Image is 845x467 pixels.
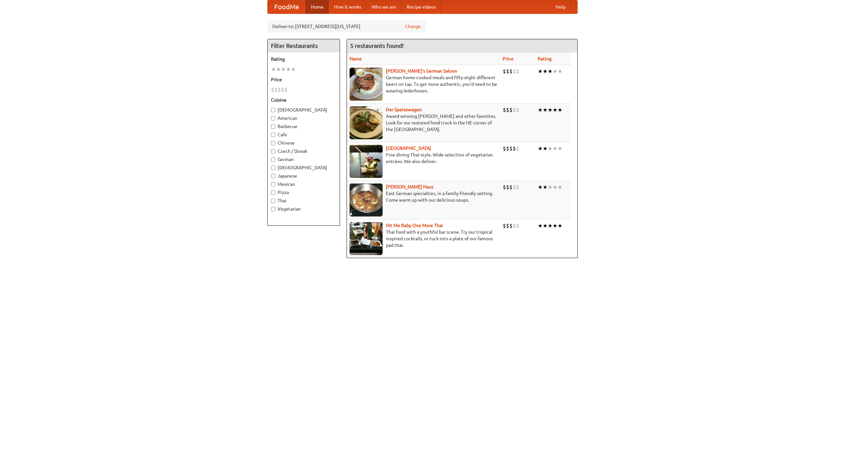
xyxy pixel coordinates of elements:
li: $ [274,86,278,93]
label: Chinese [271,140,336,146]
li: $ [516,145,519,152]
a: Der Speisewagen [386,107,422,112]
li: $ [509,106,513,114]
img: esthers.jpg [350,68,383,101]
a: Help [550,0,571,14]
a: Price [503,56,514,61]
li: ★ [558,68,562,75]
label: Vegetarian [271,206,336,212]
li: ★ [558,145,562,152]
li: $ [284,86,287,93]
li: $ [278,86,281,93]
img: satay.jpg [350,145,383,178]
li: ★ [553,106,558,114]
label: Czech / Slovak [271,148,336,154]
input: [DEMOGRAPHIC_DATA] [271,108,275,112]
input: American [271,116,275,120]
li: ★ [286,66,291,73]
li: $ [271,86,274,93]
label: Cafe [271,131,336,138]
a: Who we are [366,0,401,14]
li: ★ [538,106,543,114]
input: German [271,157,275,162]
li: $ [516,106,519,114]
li: ★ [543,68,548,75]
p: German home-cooked meals and fifty-eight different beers on tap. To get more authentic, you'd nee... [350,74,497,94]
li: $ [513,68,516,75]
img: kohlhaus.jpg [350,183,383,217]
li: ★ [553,222,558,229]
li: ★ [553,145,558,152]
li: $ [513,145,516,152]
li: ★ [558,222,562,229]
label: American [271,115,336,121]
li: ★ [281,66,286,73]
div: Deliver to: [STREET_ADDRESS][US_STATE] [267,20,426,32]
input: [DEMOGRAPHIC_DATA] [271,166,275,170]
label: [DEMOGRAPHIC_DATA] [271,107,336,113]
input: Chinese [271,141,275,145]
li: ★ [538,68,543,75]
img: babythai.jpg [350,222,383,255]
li: ★ [543,145,548,152]
label: German [271,156,336,163]
b: [PERSON_NAME]'s German Saloon [386,68,457,74]
a: Hit Me Baby One More Thai [386,223,443,228]
input: Vegetarian [271,207,275,211]
input: Mexican [271,182,275,186]
li: $ [506,222,509,229]
li: ★ [548,106,553,114]
li: ★ [548,183,553,191]
li: ★ [276,66,281,73]
li: $ [509,183,513,191]
li: $ [503,106,506,114]
li: ★ [543,222,548,229]
input: Czech / Slovak [271,149,275,153]
p: Award-winning [PERSON_NAME] and other favorites. Look for our restored food truck in the NE corne... [350,113,497,133]
label: Barbecue [271,123,336,130]
li: ★ [553,68,558,75]
li: $ [506,145,509,152]
li: $ [506,68,509,75]
li: ★ [543,183,548,191]
ng-pluralize: 5 restaurants found! [350,43,404,49]
li: ★ [538,145,543,152]
li: $ [509,145,513,152]
input: Japanese [271,174,275,178]
li: ★ [291,66,296,73]
a: Home [306,0,329,14]
li: ★ [538,222,543,229]
li: $ [509,68,513,75]
li: ★ [548,222,553,229]
p: East German specialties, in a family-friendly setting. Come warm up with our delicious soups. [350,190,497,203]
h5: Cuisine [271,97,336,103]
li: $ [516,183,519,191]
b: [PERSON_NAME] Haus [386,184,433,189]
label: [DEMOGRAPHIC_DATA] [271,164,336,171]
li: $ [506,106,509,114]
li: ★ [548,68,553,75]
a: Change [405,23,421,30]
a: Recipe videos [401,0,441,14]
li: $ [509,222,513,229]
label: Pizza [271,189,336,196]
h5: Rating [271,56,336,62]
b: [GEOGRAPHIC_DATA] [386,146,431,151]
li: $ [513,222,516,229]
li: $ [506,183,509,191]
li: $ [503,145,506,152]
li: $ [516,68,519,75]
li: ★ [553,183,558,191]
p: Thai food with a youthful bar scene. Try our tropical inspired cocktails, or tuck into a plate of... [350,229,497,249]
li: ★ [558,106,562,114]
li: ★ [558,183,562,191]
h5: Price [271,76,336,83]
li: $ [513,183,516,191]
input: Barbecue [271,124,275,129]
a: Rating [538,56,552,61]
li: ★ [543,106,548,114]
li: $ [503,183,506,191]
input: Cafe [271,133,275,137]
